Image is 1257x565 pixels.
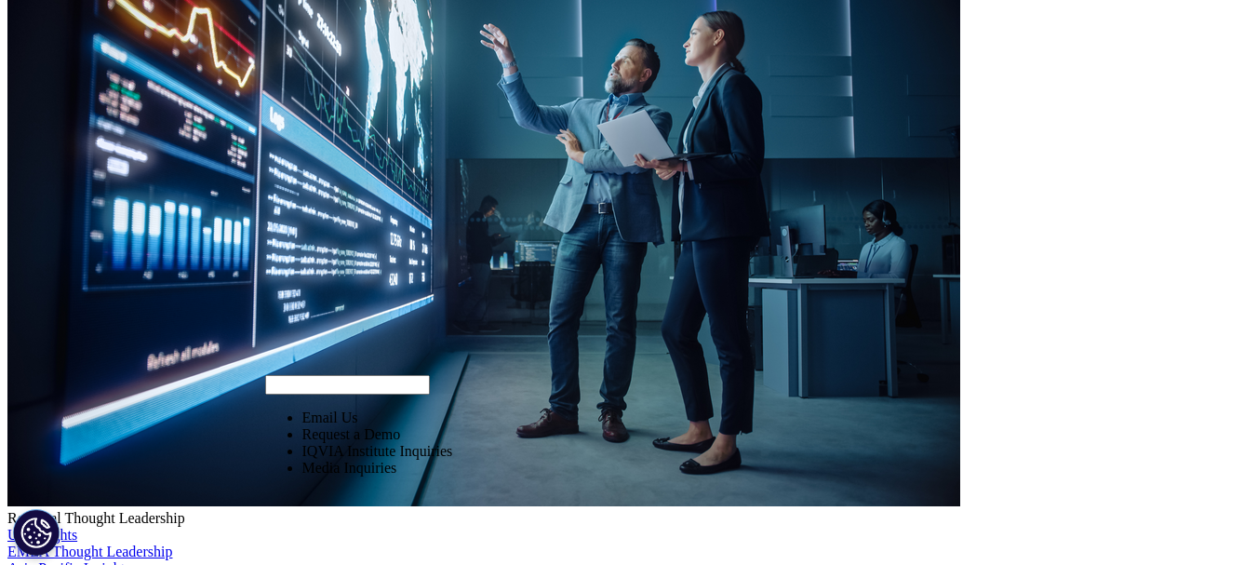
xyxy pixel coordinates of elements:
[7,510,1250,527] div: Regional Thought Leadership
[7,527,77,543] a: US Insights
[302,426,453,443] li: Request a Demo
[302,410,453,426] li: Email Us
[13,509,60,556] button: Cookies Settings
[302,443,453,460] li: IQVIA Institute Inquiries
[7,544,172,559] a: EMEA Thought Leadership
[302,460,453,477] li: Media Inquiries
